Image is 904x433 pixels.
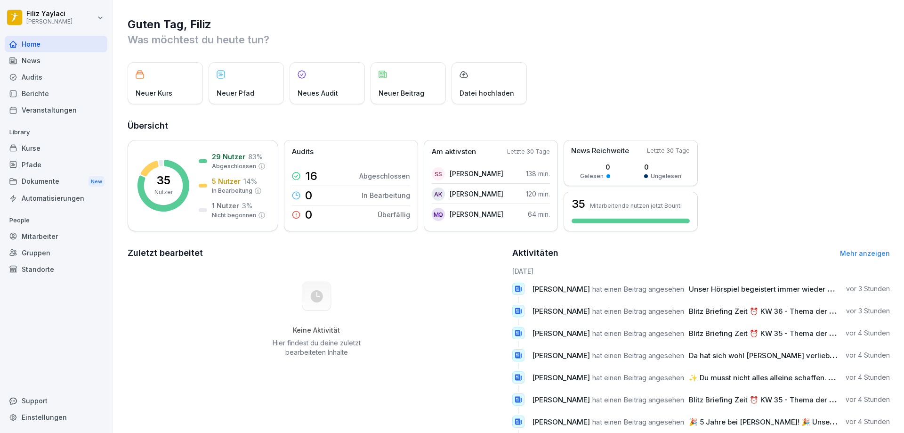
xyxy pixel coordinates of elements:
div: Dokumente [5,173,107,190]
a: Einstellungen [5,409,107,425]
p: Ungelesen [651,172,681,180]
p: Letzte 30 Tage [507,147,550,156]
div: SS [432,167,445,180]
p: Library [5,125,107,140]
div: New [89,176,105,187]
p: Abgeschlossen [359,171,410,181]
p: Was möchtest du heute tun? [128,32,890,47]
span: [PERSON_NAME] [532,307,590,316]
span: hat einen Beitrag angesehen [592,417,684,426]
span: hat einen Beitrag angesehen [592,285,684,294]
span: [PERSON_NAME] [532,417,590,426]
h2: Übersicht [128,119,890,132]
h2: Aktivitäten [512,246,558,260]
a: Veranstaltungen [5,102,107,118]
p: Überfällig [378,210,410,220]
p: 35 [157,175,170,186]
a: Gruppen [5,245,107,261]
p: 64 min. [528,209,550,219]
h5: Keine Aktivität [269,326,364,335]
h1: Guten Tag, Filiz [128,17,890,32]
p: Neuer Kurs [136,88,172,98]
a: DokumenteNew [5,173,107,190]
h6: [DATE] [512,266,890,276]
p: People [5,213,107,228]
div: AK [432,188,445,201]
p: 16 [305,171,317,182]
a: Pfade [5,156,107,173]
p: 29 Nutzer [212,152,245,162]
p: Audits [292,147,314,157]
span: [PERSON_NAME] [532,373,590,382]
span: hat einen Beitrag angesehen [592,351,684,360]
p: 0 [305,209,312,221]
p: [PERSON_NAME] [450,209,503,219]
span: Blitz Briefing Zeit ⏰ KW 35 - Thema der Woche: Dips / Saucen [689,395,904,404]
a: Standorte [5,261,107,278]
span: hat einen Beitrag angesehen [592,395,684,404]
div: Support [5,392,107,409]
p: Neuer Pfad [217,88,254,98]
p: Datei hochladen [460,88,514,98]
a: News [5,52,107,69]
a: Berichte [5,85,107,102]
p: In Bearbeitung [362,190,410,200]
p: vor 3 Stunden [846,306,890,316]
div: Mitarbeiter [5,228,107,245]
p: vor 4 Stunden [846,373,890,382]
p: [PERSON_NAME] [450,189,503,199]
p: Letzte 30 Tage [647,147,690,155]
span: [PERSON_NAME] [532,395,590,404]
p: 1 Nutzer [212,201,239,211]
h3: 35 [572,198,585,210]
span: hat einen Beitrag angesehen [592,373,684,382]
a: Automatisierungen [5,190,107,206]
span: [PERSON_NAME] [532,285,590,294]
p: 120 min. [526,189,550,199]
p: 0 [305,190,312,201]
p: Nutzer [154,188,173,196]
p: vor 4 Stunden [846,395,890,404]
p: vor 4 Stunden [846,417,890,426]
p: 0 [580,162,610,172]
p: 83 % [248,152,263,162]
p: News Reichweite [571,146,629,156]
a: Kurse [5,140,107,156]
p: Neues Audit [298,88,338,98]
p: [PERSON_NAME] [26,18,73,25]
p: Am aktivsten [432,147,476,157]
p: Abgeschlossen [212,162,256,171]
p: Gelesen [580,172,604,180]
span: hat einen Beitrag angesehen [592,329,684,338]
p: 14 % [243,176,257,186]
a: Home [5,36,107,52]
p: 138 min. [526,169,550,179]
p: Mitarbeitende nutzen jetzt Bounti [590,202,682,209]
a: Audits [5,69,107,85]
span: [PERSON_NAME] [532,329,590,338]
p: Filiz Yaylaci [26,10,73,18]
p: Nicht begonnen [212,211,256,220]
span: Blitz Briefing Zeit ⏰ KW 35 - Thema der Woche: Dips / Saucen [689,329,904,338]
p: [PERSON_NAME] [450,169,503,179]
p: vor 4 Stunden [846,328,890,338]
p: vor 4 Stunden [846,351,890,360]
p: 0 [644,162,681,172]
span: [PERSON_NAME] [532,351,590,360]
p: Neuer Beitrag [379,88,424,98]
span: hat einen Beitrag angesehen [592,307,684,316]
p: vor 3 Stunden [846,284,890,294]
p: In Bearbeitung [212,187,252,195]
a: Mehr anzeigen [840,249,890,257]
div: MQ [432,208,445,221]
